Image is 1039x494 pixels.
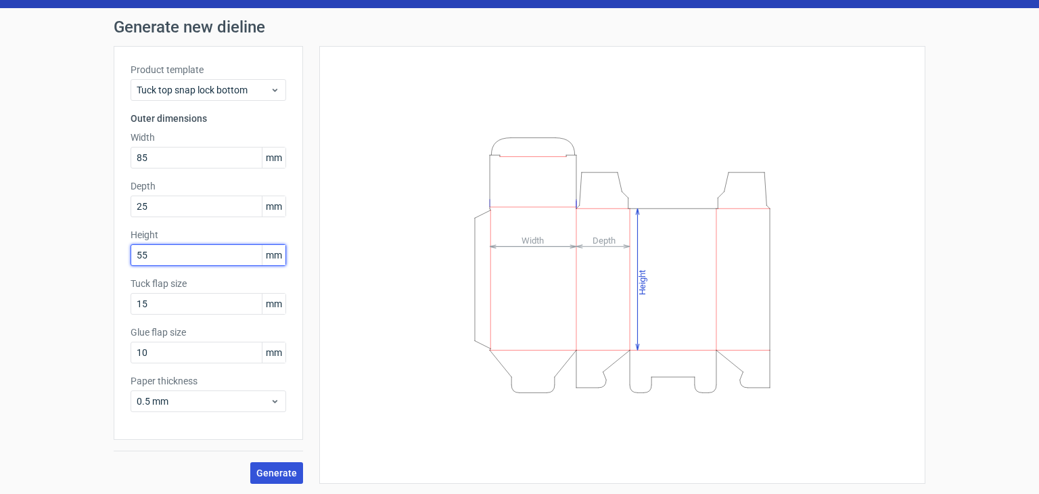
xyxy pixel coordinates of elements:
[131,131,286,144] label: Width
[131,112,286,125] h3: Outer dimensions
[131,63,286,76] label: Product template
[131,179,286,193] label: Depth
[262,196,285,217] span: mm
[137,83,270,97] span: Tuck top snap lock bottom
[262,245,285,265] span: mm
[262,342,285,363] span: mm
[137,395,270,408] span: 0.5 mm
[131,325,286,339] label: Glue flap size
[637,269,647,294] tspan: Height
[131,374,286,388] label: Paper thickness
[114,19,925,35] h1: Generate new dieline
[522,235,544,245] tspan: Width
[250,462,303,484] button: Generate
[593,235,616,245] tspan: Depth
[131,228,286,242] label: Height
[256,468,297,478] span: Generate
[262,294,285,314] span: mm
[131,277,286,290] label: Tuck flap size
[262,148,285,168] span: mm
